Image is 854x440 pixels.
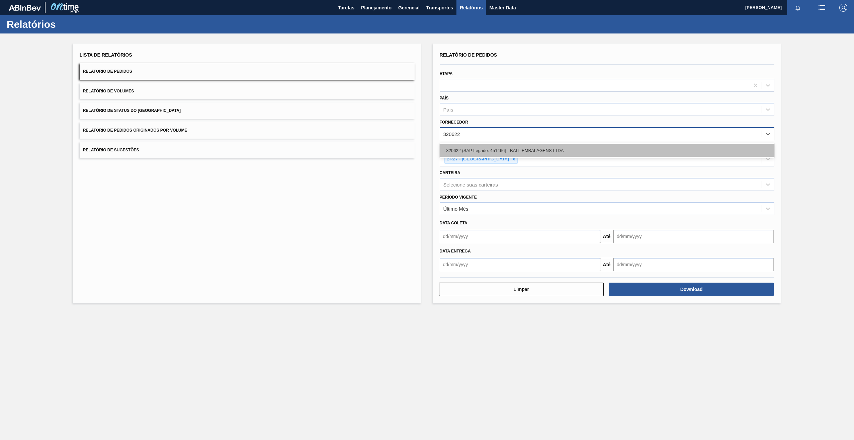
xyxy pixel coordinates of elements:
[80,122,415,139] button: Relatório de Pedidos Originados por Volume
[443,107,453,113] div: País
[439,283,604,296] button: Limpar
[440,230,600,243] input: dd/mm/yyyy
[83,148,139,152] span: Relatório de Sugestões
[818,4,826,12] img: userActions
[443,206,468,212] div: Último Mês
[83,108,181,113] span: Relatório de Status do [GEOGRAPHIC_DATA]
[445,155,510,163] div: BR27 - [GEOGRAPHIC_DATA]
[440,52,497,58] span: Relatório de Pedidos
[398,4,420,12] span: Gerencial
[440,221,467,225] span: Data coleta
[83,69,132,74] span: Relatório de Pedidos
[440,71,453,76] label: Etapa
[600,258,613,271] button: Até
[460,4,483,12] span: Relatórios
[440,144,775,157] div: 320622 (SAP Legado: 451466) - BALL EMBALAGENS LTDA--
[613,258,774,271] input: dd/mm/yyyy
[338,4,354,12] span: Tarefas
[443,181,498,187] div: Selecione suas carteiras
[80,63,415,80] button: Relatório de Pedidos
[609,283,774,296] button: Download
[839,4,847,12] img: Logout
[440,170,460,175] label: Carteira
[83,128,187,133] span: Relatório de Pedidos Originados por Volume
[440,249,471,253] span: Data entrega
[80,52,132,58] span: Lista de Relatórios
[613,230,774,243] input: dd/mm/yyyy
[80,83,415,99] button: Relatório de Volumes
[426,4,453,12] span: Transportes
[440,258,600,271] input: dd/mm/yyyy
[489,4,516,12] span: Master Data
[440,120,468,125] label: Fornecedor
[361,4,392,12] span: Planejamento
[9,5,41,11] img: TNhmsLtSVTkK8tSr43FrP2fwEKptu5GPRR3wAAAABJRU5ErkJggg==
[440,195,477,200] label: Período Vigente
[440,96,449,100] label: País
[787,3,808,12] button: Notificações
[7,20,125,28] h1: Relatórios
[83,89,134,93] span: Relatório de Volumes
[80,142,415,158] button: Relatório de Sugestões
[600,230,613,243] button: Até
[80,102,415,119] button: Relatório de Status do [GEOGRAPHIC_DATA]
